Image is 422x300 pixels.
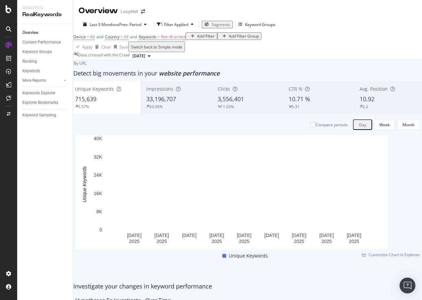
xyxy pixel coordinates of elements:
[360,86,388,92] span: Avg. Position
[186,32,217,40] button: Add Filter
[22,77,62,84] a: More Reports
[319,233,334,238] text: [DATE]
[75,95,96,103] span: 715,639
[218,86,230,92] span: Clicks
[212,239,222,244] text: 2025
[132,53,145,59] span: 2025 Aug. 3rd
[22,5,68,11] div: Analytics
[369,252,420,257] span: Customize Chart in Explorer
[121,8,138,15] div: LoopNet
[96,209,102,214] text: 8K
[316,122,348,128] div: Compare periods
[22,68,68,75] a: Keywords
[209,233,224,238] text: [DATE]
[292,104,299,109] div: 5.31
[22,68,40,75] div: Keywords
[347,233,361,238] text: [DATE]
[79,21,151,28] button: Last 3 MonthsvsPrev. Period
[359,122,366,128] div: Day
[22,77,46,84] div: More Reports
[217,32,262,40] button: Add Filter Group
[75,86,114,92] span: Unique Keywords
[82,166,87,202] text: Unique Keywords
[221,104,234,109] div: 11.03%
[131,44,182,50] div: Switch back to Simple mode
[115,22,141,27] span: vs Prev. Period
[73,282,422,291] div: Investigate your changes in keyword performance
[130,52,153,60] button: [DATE]
[264,233,279,238] text: [DATE]
[146,95,176,103] span: 33,196,707
[289,86,302,92] span: CTR %
[22,39,61,46] div: Content Performance
[22,90,55,97] div: Keywords Explorer
[128,42,185,52] button: Switch back to Simple mode
[229,33,259,39] div: Add Filter Group
[157,19,196,30] button: 1 Filter Applied
[101,44,111,50] div: Clear
[22,99,68,106] a: Explorer Bookmarks
[22,29,38,36] div: Overview
[397,119,420,130] button: Month
[78,52,130,60] div: Data crossed with the Crawl
[89,22,115,27] span: Last 3 Months
[70,60,87,66] div: legacy label
[362,252,420,257] a: Customize Chart in Explorer
[22,112,56,119] div: Keyword Sampling
[182,233,196,238] text: [DATE]
[129,239,139,244] text: 2025
[292,233,306,238] text: [DATE]
[73,69,422,78] div: Detect big movements in your
[96,34,103,40] span: and
[130,34,137,40] span: and
[74,60,87,66] span: By URL
[92,42,111,52] button: Clear
[161,22,188,27] div: 1 Filter Applied
[155,233,169,238] text: [DATE]
[229,252,268,260] span: Unique Keywords
[124,34,128,40] span: All
[245,22,275,27] div: Keyword Groups
[374,119,395,130] button: Week
[400,278,415,293] div: Open Intercom Messenger
[99,227,102,233] text: 0
[121,34,123,40] span: =
[353,119,372,130] button: Day
[379,122,390,128] div: Week
[321,239,332,244] text: 2025
[403,122,414,128] div: Month
[363,104,368,109] div: 2.2
[161,34,186,40] span: Non-Branded
[127,233,142,238] text: [DATE]
[141,9,145,14] div: arrow-right-arrow-left
[157,239,167,244] text: 2025
[94,136,102,141] text: 40K
[212,22,230,27] span: Segments
[349,239,359,244] text: 2025
[360,95,374,103] span: 10.92
[197,33,215,39] div: Add Filter
[202,21,233,28] button: Segments
[73,34,86,40] span: Device
[139,34,157,40] span: Keywords
[87,34,89,40] span: =
[238,19,275,30] button: Keyword Groups
[75,135,388,250] svg: A chart.
[22,48,68,55] a: Keyword Groups
[158,34,160,40] span: =
[289,95,310,103] span: 10.71 %
[90,34,95,40] span: All
[22,11,68,18] div: RealKeywords
[94,191,102,196] text: 16K
[78,104,89,109] div: 5.57%
[94,172,102,178] text: 24K
[239,239,249,244] text: 2025
[22,58,37,65] div: Ranking
[82,44,92,50] div: Apply
[105,34,120,40] span: Country
[22,58,68,65] a: Ranking
[22,112,68,119] a: Keyword Sampling
[111,42,128,52] button: Save
[22,29,68,36] a: Overview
